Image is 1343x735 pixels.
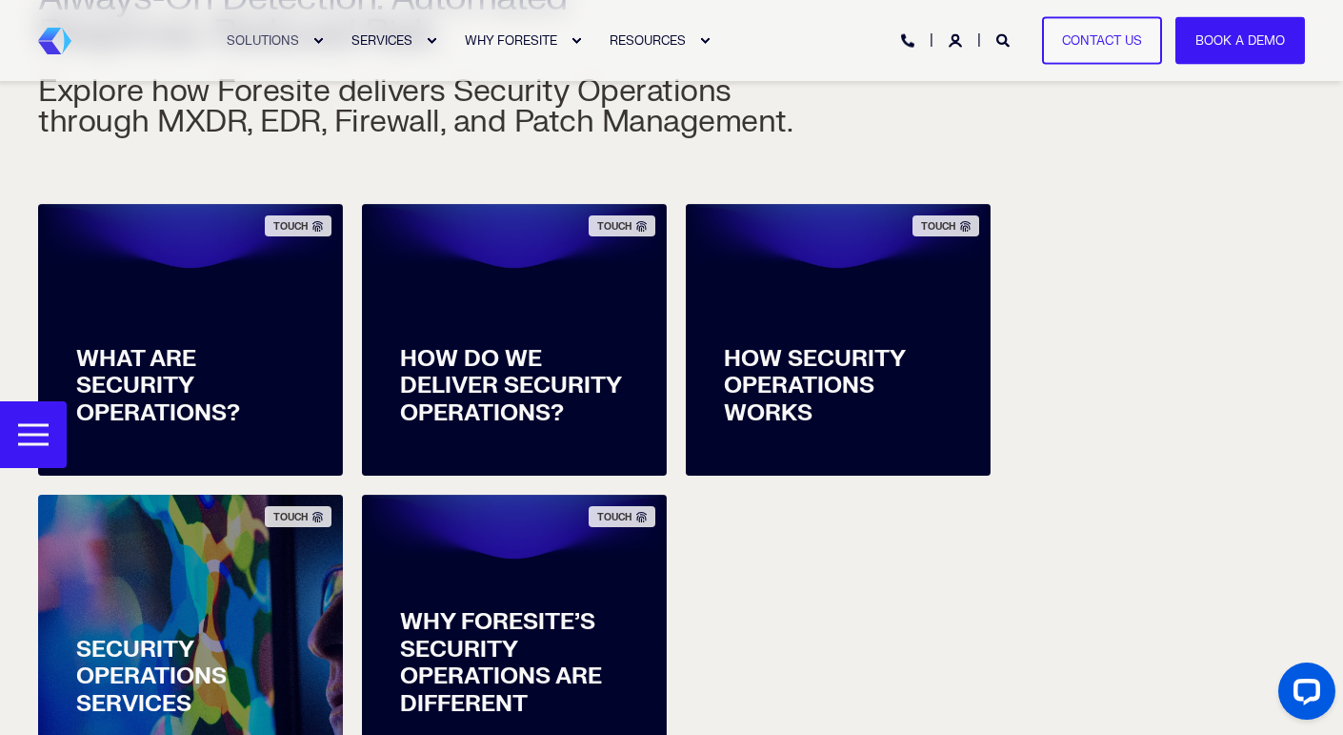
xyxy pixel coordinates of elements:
div: Expand WHY FORESITE [571,35,582,47]
div: TOUCH [589,215,655,236]
div: Expand RESOURCES [699,35,711,47]
div: TOUCH [912,215,979,236]
div: TOUCH [265,215,331,236]
span: SOLUTIONS [227,32,299,48]
a: Back to Home [38,28,71,54]
div: Expand SOLUTIONS [312,35,324,47]
a: Book a Demo [1175,16,1305,65]
span: WHY FORESITE [465,32,557,48]
div: Expand SERVICES [426,35,437,47]
span: RESOURCES [610,32,686,48]
img: Foresite brand mark, a hexagon shape of blues with a directional arrow to the right hand side [38,28,71,54]
iframe: LiveChat chat widget [1263,655,1343,735]
a: Login [949,31,966,48]
div: TOUCH [265,506,331,527]
div: TOUCH [589,506,655,527]
a: Contact Us [1042,16,1162,65]
a: Open Search [996,31,1013,48]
